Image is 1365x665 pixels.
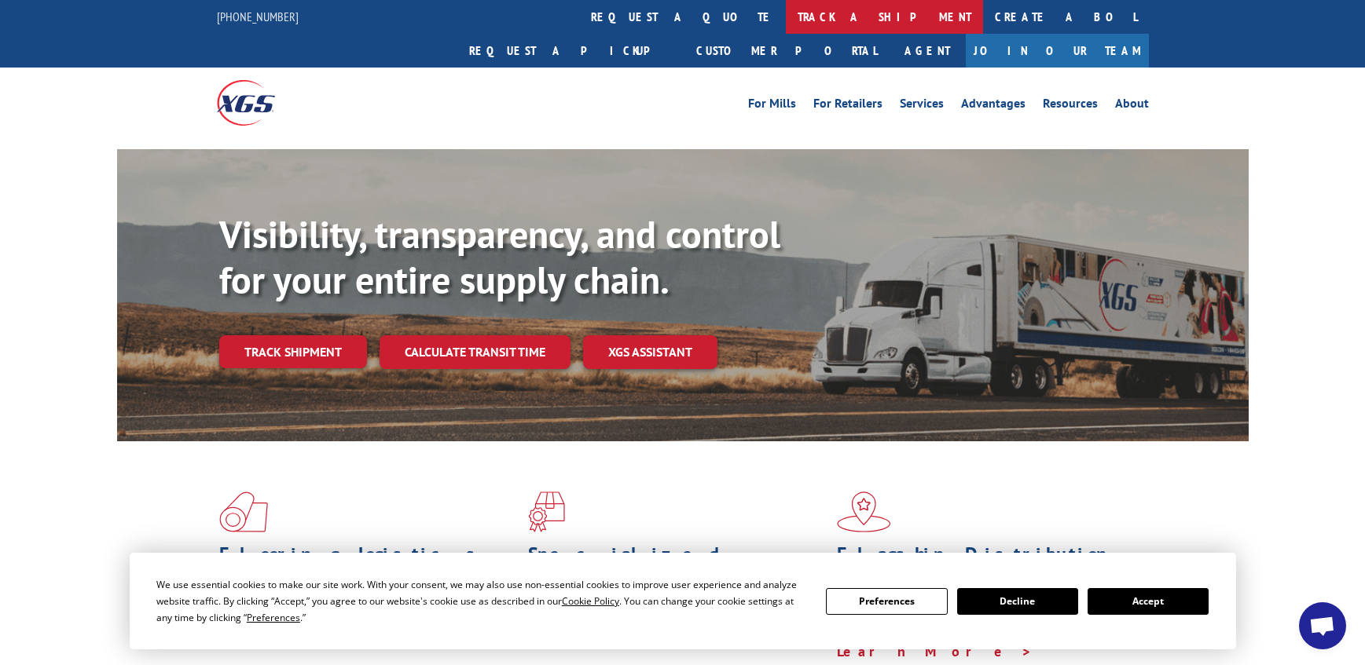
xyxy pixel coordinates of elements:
button: Decline [957,588,1078,615]
a: Track shipment [219,335,367,368]
button: Preferences [826,588,947,615]
a: Agent [889,34,966,68]
button: Accept [1088,588,1209,615]
h1: Flagship Distribution Model [837,545,1134,590]
div: Open chat [1299,602,1346,649]
a: XGS ASSISTANT [583,335,717,369]
img: xgs-icon-total-supply-chain-intelligence-red [219,491,268,532]
span: Cookie Policy [562,594,619,608]
a: Advantages [961,97,1026,115]
a: Calculate transit time [380,335,571,369]
a: About [1115,97,1149,115]
a: Join Our Team [966,34,1149,68]
div: We use essential cookies to make our site work. With your consent, we may also use non-essential ... [156,576,807,626]
a: Request a pickup [457,34,684,68]
h1: Flooring Logistics Solutions [219,545,516,590]
a: Services [900,97,944,115]
a: For Retailers [813,97,882,115]
span: Preferences [247,611,300,624]
img: xgs-icon-focused-on-flooring-red [528,491,565,532]
h1: Specialized Freight Experts [528,545,825,590]
img: xgs-icon-flagship-distribution-model-red [837,491,891,532]
a: For Mills [748,97,796,115]
a: Customer Portal [684,34,889,68]
b: Visibility, transparency, and control for your entire supply chain. [219,210,780,304]
a: Resources [1043,97,1098,115]
div: Cookie Consent Prompt [130,553,1236,649]
a: [PHONE_NUMBER] [217,9,299,24]
a: Learn More > [837,642,1033,660]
